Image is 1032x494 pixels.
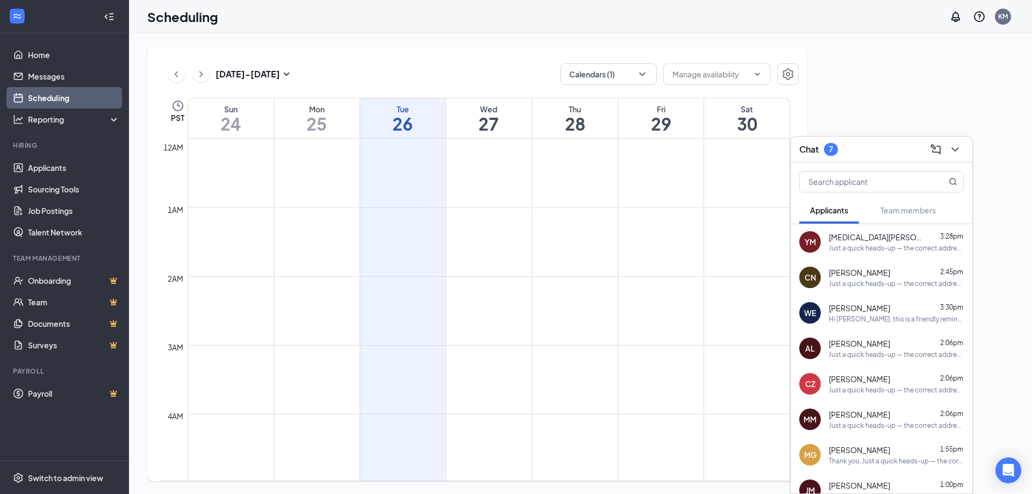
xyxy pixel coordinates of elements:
svg: SmallChevronDown [280,68,293,81]
span: [PERSON_NAME] [829,409,890,420]
span: [PERSON_NAME] [829,338,890,349]
div: Thank you, Just a quick heads-up — the correct address for your interview is: [STREET_ADDRESS] Yo... [829,456,964,466]
button: ComposeMessage [927,141,944,158]
span: 1:00pm [940,481,963,489]
a: August 27, 2025 [446,98,532,138]
div: Just a quick heads-up — the correct address for your interview is: [STREET_ADDRESS] You may recei... [829,421,964,430]
div: MM [804,414,816,425]
span: 2:06pm [940,410,963,418]
svg: Clock [171,99,184,112]
span: Team members [880,205,936,215]
div: Sat [704,104,790,114]
div: 3am [166,341,185,353]
svg: ChevronLeft [171,68,182,81]
div: 7 [829,145,833,154]
a: Scheduling [28,87,120,109]
div: Hiring [13,141,118,150]
div: Reporting [28,114,120,125]
div: Just a quick heads-up — the correct address for your interview is: [STREET_ADDRESS] You may recei... [829,385,964,395]
svg: MagnifyingGlass [949,177,957,186]
a: Messages [28,66,120,87]
a: TeamCrown [28,291,120,313]
div: Fri [618,104,704,114]
span: 2:06pm [940,374,963,382]
span: PST [171,112,184,123]
svg: ChevronDown [753,70,762,78]
a: Talent Network [28,221,120,243]
a: August 26, 2025 [360,98,446,138]
div: Mon [274,104,360,114]
svg: WorkstreamLogo [12,11,23,22]
span: 2:06pm [940,339,963,347]
div: 5am [166,479,185,491]
a: Applicants [28,157,120,178]
a: Job Postings [28,200,120,221]
h1: 30 [704,114,790,133]
svg: ComposeMessage [929,143,942,156]
div: 1am [166,204,185,216]
button: ChevronLeft [168,66,184,82]
svg: Analysis [13,114,24,125]
span: 3:30pm [940,303,963,311]
span: [MEDICAL_DATA][PERSON_NAME] [829,232,926,242]
div: YM [805,237,816,247]
div: Hi [PERSON_NAME], this is a friendly reminder. Your meeting with [PERSON_NAME] Insurance Agency d... [829,314,964,324]
svg: Notifications [949,10,962,23]
svg: Settings [13,472,24,483]
div: 2am [166,273,185,284]
svg: Settings [782,68,794,81]
div: Just a quick heads-up — the correct address for your interview is: [STREET_ADDRESS] You may recei... [829,350,964,359]
h1: Scheduling [147,8,218,26]
a: DocumentsCrown [28,313,120,334]
div: Tue [360,104,446,114]
h1: 28 [532,114,618,133]
div: WE [804,307,816,318]
h1: 29 [618,114,704,133]
div: CZ [805,378,815,389]
div: KM [998,12,1008,21]
h1: 27 [446,114,532,133]
div: MG [804,449,816,460]
input: Search applicant [800,171,927,192]
h3: Chat [799,144,819,155]
div: 12am [161,141,185,153]
svg: ChevronDown [637,69,648,80]
a: Sourcing Tools [28,178,120,200]
a: SurveysCrown [28,334,120,356]
h1: 26 [360,114,446,133]
h3: [DATE] - [DATE] [216,68,280,80]
a: August 29, 2025 [618,98,704,138]
div: Wed [446,104,532,114]
button: Calendars (1)ChevronDown [560,63,657,85]
button: ChevronDown [947,141,964,158]
div: Just a quick heads-up — the correct address for your interview is: [STREET_ADDRESS] You may recei... [829,244,964,253]
svg: Collapse [104,11,114,22]
div: AL [805,343,815,354]
span: 1:55pm [940,445,963,453]
svg: ChevronRight [196,68,206,81]
span: Applicants [810,205,848,215]
h1: 24 [188,114,274,133]
input: Manage availability [672,68,749,80]
div: Just a quick heads-up — the correct address for your interview is: [STREET_ADDRESS] You may recei... [829,279,964,288]
svg: ChevronDown [949,143,962,156]
span: [PERSON_NAME] [829,374,890,384]
div: Open Intercom Messenger [995,457,1021,483]
svg: QuestionInfo [973,10,986,23]
div: Switch to admin view [28,472,103,483]
a: OnboardingCrown [28,270,120,291]
span: [PERSON_NAME] [829,480,890,491]
button: Settings [777,63,799,85]
div: CN [805,272,816,283]
h1: 25 [274,114,360,133]
span: [PERSON_NAME] [829,267,890,278]
div: 4am [166,410,185,422]
a: Home [28,44,120,66]
a: PayrollCrown [28,383,120,404]
span: [PERSON_NAME] [829,303,890,313]
a: August 25, 2025 [274,98,360,138]
a: August 24, 2025 [188,98,274,138]
span: 2:45pm [940,268,963,276]
button: ChevronRight [193,66,209,82]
